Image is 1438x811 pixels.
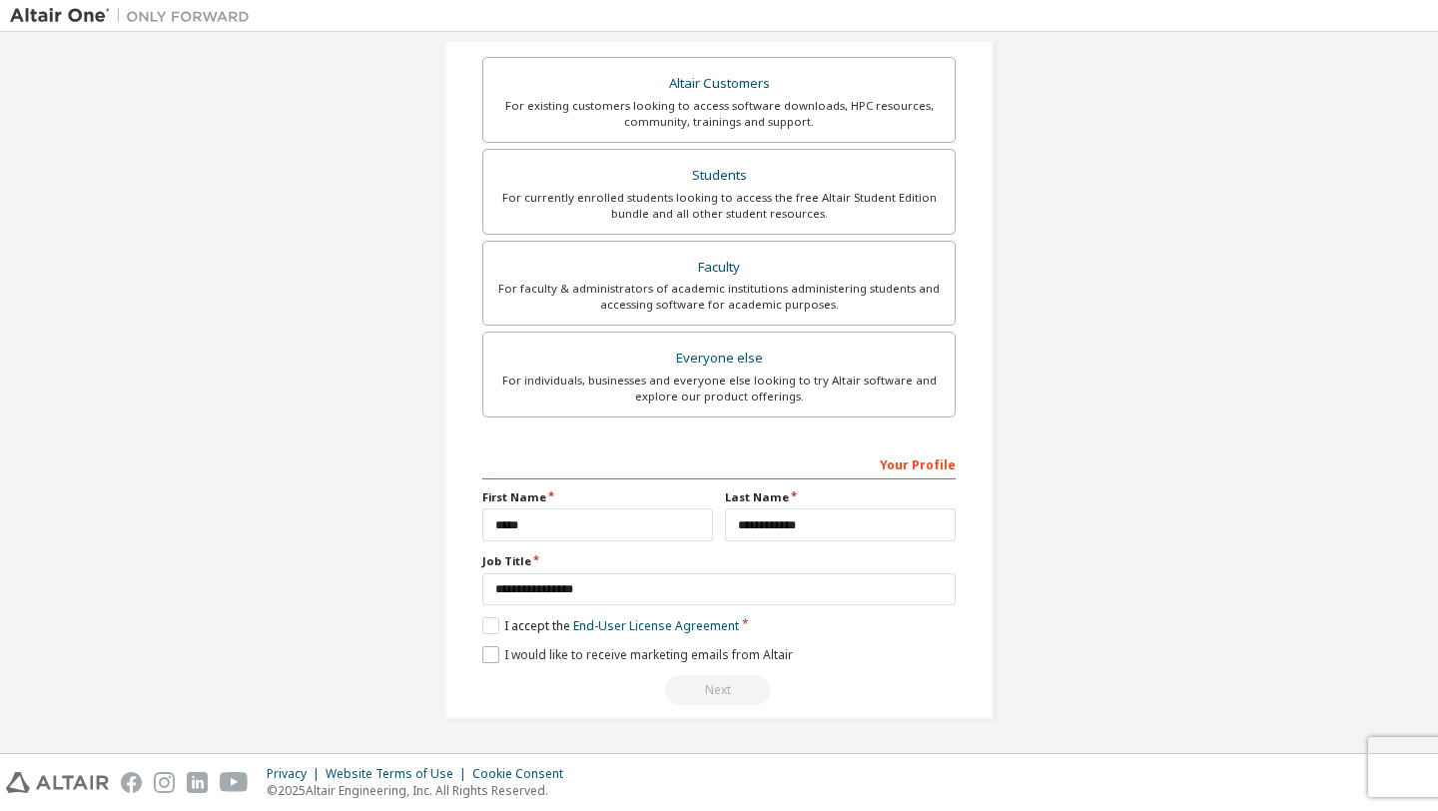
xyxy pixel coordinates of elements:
label: I accept the [482,617,739,634]
div: Select your account type to continue [482,675,956,705]
div: Cookie Consent [472,766,575,782]
div: Privacy [267,766,326,782]
a: End-User License Agreement [573,617,739,634]
div: Your Profile [482,447,956,479]
label: Last Name [725,489,956,505]
label: Job Title [482,553,956,569]
p: © 2025 Altair Engineering, Inc. All Rights Reserved. [267,782,575,799]
div: For existing customers looking to access software downloads, HPC resources, community, trainings ... [495,98,943,130]
div: For currently enrolled students looking to access the free Altair Student Edition bundle and all ... [495,190,943,222]
img: instagram.svg [154,772,175,793]
label: I would like to receive marketing emails from Altair [482,646,793,663]
div: For faculty & administrators of academic institutions administering students and accessing softwa... [495,281,943,313]
div: Everyone else [495,345,943,373]
div: For individuals, businesses and everyone else looking to try Altair software and explore our prod... [495,373,943,405]
img: Altair One [10,6,260,26]
label: First Name [482,489,713,505]
div: Faculty [495,254,943,282]
div: Website Terms of Use [326,766,472,782]
img: altair_logo.svg [6,772,109,793]
img: youtube.svg [220,772,249,793]
img: facebook.svg [121,772,142,793]
img: linkedin.svg [187,772,208,793]
div: Students [495,162,943,190]
div: Altair Customers [495,70,943,98]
